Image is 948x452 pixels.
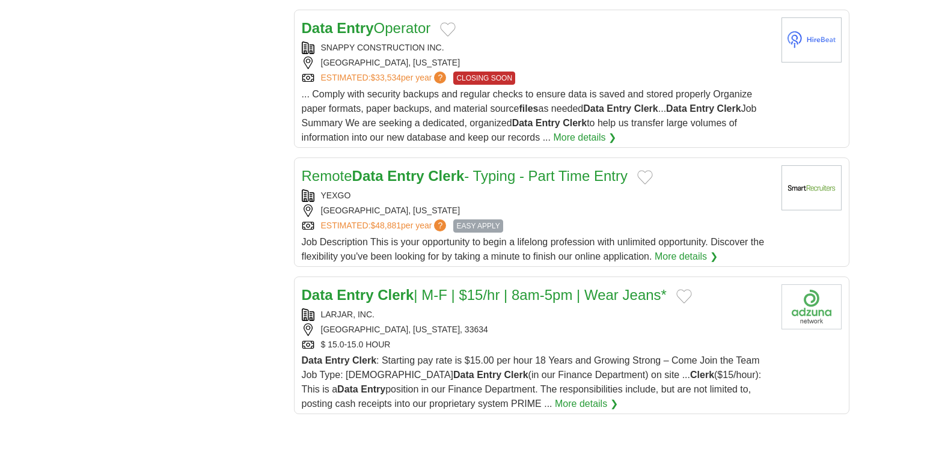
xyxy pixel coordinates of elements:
button: Add to favorite jobs [637,170,653,185]
button: Add to favorite jobs [440,22,456,37]
strong: Data [666,103,687,114]
img: Company logo [781,284,842,329]
strong: files [519,103,538,114]
a: Data Entry Clerk| M-F | $15/hr | 8am-5pm | Wear Jeans* [302,287,667,303]
a: ESTIMATED:$33,534per year? [321,72,449,85]
strong: Clerk [378,287,414,303]
div: [GEOGRAPHIC_DATA], [US_STATE] [302,204,772,217]
div: [GEOGRAPHIC_DATA], [US_STATE], 33634 [302,323,772,336]
a: Data EntryOperator [302,20,431,36]
a: RemoteData Entry Clerk- Typing - Part Time Entry [302,168,628,184]
strong: Data [302,287,333,303]
strong: Data [512,118,533,128]
strong: Clerk [428,168,464,184]
strong: Clerk [634,103,658,114]
strong: Entry [607,103,631,114]
span: CLOSING SOON [453,72,515,85]
strong: Entry [337,287,373,303]
strong: Entry [387,168,424,184]
strong: Entry [690,103,714,114]
span: : Starting pay rate is $15.00 per hour 18 Years and Growing Strong – Come Join the Team Job Type:... [302,355,762,409]
span: ? [434,219,446,231]
a: ESTIMATED:$48,881per year? [321,219,449,233]
span: ... Comply with security backups and regular checks to ensure data is saved and stored properly O... [302,89,757,142]
strong: Clerk [352,355,376,365]
strong: Clerk [717,103,741,114]
strong: Entry [361,384,385,394]
strong: Data [302,355,323,365]
img: Company logo [781,17,842,63]
strong: Entry [477,370,501,380]
strong: Clerk [690,370,714,380]
strong: Clerk [563,118,587,128]
strong: Entry [325,355,350,365]
div: [GEOGRAPHIC_DATA], [US_STATE] [302,56,772,69]
span: $33,534 [370,73,401,82]
span: EASY APPLY [453,219,503,233]
span: $48,881 [370,221,401,230]
a: More details ❯ [655,249,718,264]
strong: Data [337,384,358,394]
div: LARJAR, INC. [302,308,772,321]
strong: Data [352,168,384,184]
div: SNAPPY CONSTRUCTION INC. [302,41,772,54]
a: More details ❯ [553,130,616,145]
strong: Data [302,20,333,36]
strong: Data [583,103,604,114]
a: More details ❯ [555,397,618,411]
div: $ 15.0-15.0 HOUR [302,338,772,351]
strong: Clerk [504,370,528,380]
div: YEXGO [302,189,772,202]
strong: Entry [337,20,373,36]
span: Job Description This is your opportunity to begin a lifelong profession with unlimited opportunit... [302,237,765,261]
strong: Data [453,370,474,380]
button: Add to favorite jobs [676,289,692,304]
strong: Entry [536,118,560,128]
span: ? [434,72,446,84]
img: Company logo [781,165,842,210]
